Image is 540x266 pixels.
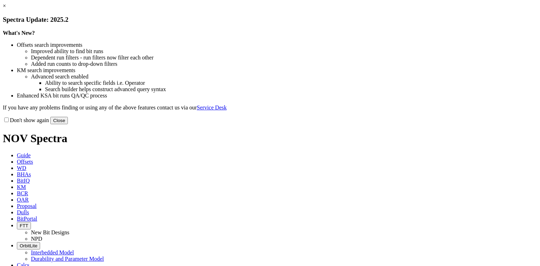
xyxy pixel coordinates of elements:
[17,203,37,209] span: Proposal
[17,152,31,158] span: Guide
[45,86,537,93] li: Search builder helps construct advanced query syntax
[17,216,37,222] span: BitPortal
[197,104,227,110] a: Service Desk
[17,209,29,215] span: Dulls
[50,117,68,124] button: Close
[20,223,28,228] span: FTT
[31,55,537,61] li: Dependent run filters - run filters now filter each other
[45,80,537,86] li: Ability to search specific fields i.e. Operator
[3,104,537,111] p: If you have any problems finding or using any of the above features contact us via our
[31,229,69,235] a: New Bit Designs
[17,184,26,190] span: KM
[17,67,537,74] li: KM search improvements
[31,249,74,255] a: Interbedded Model
[31,61,537,67] li: Added run counts to drop-down filters
[20,243,37,248] span: OrbitLite
[17,165,26,171] span: WD
[3,3,6,9] a: ×
[31,236,42,242] a: NPD
[17,93,537,99] li: Enhanced KSA bit runs QA/QC process
[3,30,35,36] strong: What's New?
[3,117,49,123] label: Don't show again
[3,16,537,24] h3: Spectra Update: 2025.2
[31,256,104,262] a: Durability and Parameter Model
[3,132,537,145] h1: NOV Spectra
[17,42,537,48] li: Offsets search improvements
[31,74,537,80] li: Advanced search enabled
[17,190,28,196] span: BCR
[31,48,537,55] li: Improved ability to find bit runs
[17,178,30,184] span: BitIQ
[17,159,33,165] span: Offsets
[17,171,31,177] span: BHAs
[4,118,9,122] input: Don't show again
[17,197,29,203] span: OAR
